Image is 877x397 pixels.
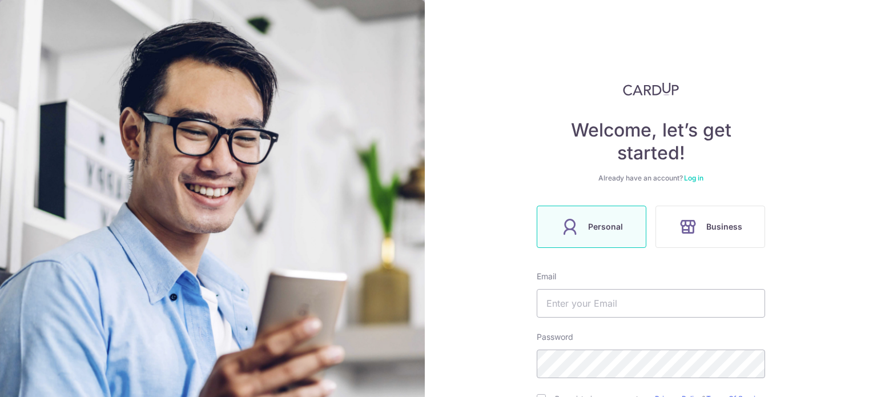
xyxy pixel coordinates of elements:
input: Enter your Email [537,289,765,318]
span: Business [706,220,742,234]
label: Email [537,271,556,282]
h4: Welcome, let’s get started! [537,119,765,165]
label: Password [537,331,573,343]
a: Business [651,206,770,248]
a: Log in [684,174,703,182]
img: CardUp Logo [623,82,679,96]
span: Personal [588,220,623,234]
a: Personal [532,206,651,248]
div: Already have an account? [537,174,765,183]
